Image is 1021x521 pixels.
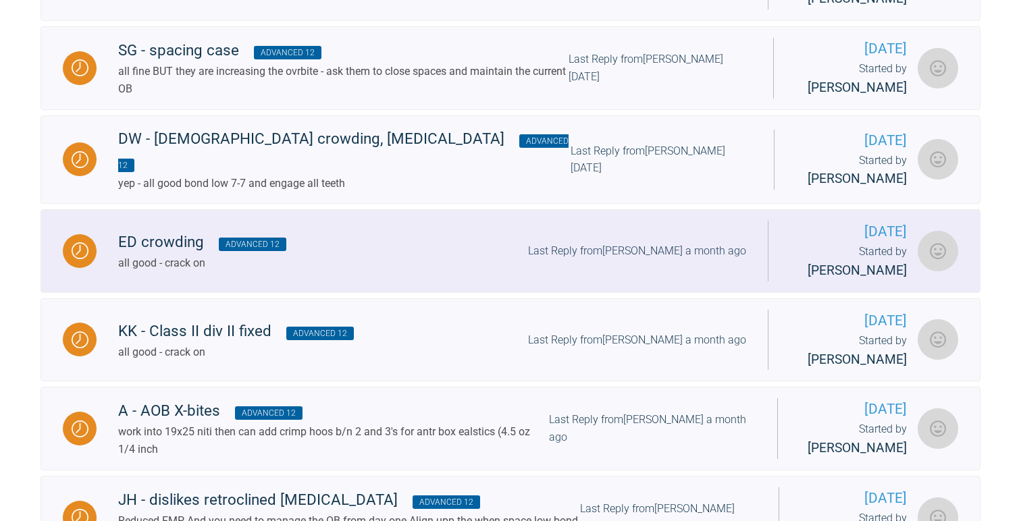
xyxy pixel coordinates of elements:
[796,130,907,152] span: [DATE]
[918,48,958,88] img: Sarah Gatley
[800,420,907,458] div: Started by
[72,59,88,76] img: Waiting
[808,352,907,367] span: [PERSON_NAME]
[118,134,569,172] span: Advanced 12
[800,398,907,420] span: [DATE]
[72,242,88,259] img: Waiting
[918,231,958,271] img: Sarah Gatley
[790,332,907,370] div: Started by
[808,440,907,456] span: [PERSON_NAME]
[72,420,88,437] img: Waiting
[118,127,571,175] div: DW - [DEMOGRAPHIC_DATA] crowding, [MEDICAL_DATA]
[413,495,480,509] span: Advanced 12
[918,319,958,360] img: Sarah Gatley
[118,254,286,272] div: all good - crack on
[118,399,549,423] div: A - AOB X-bites
[569,51,752,85] div: Last Reply from [PERSON_NAME] [DATE]
[918,139,958,180] img: Sarah Gatley
[118,175,571,192] div: yep - all good bond low 7-7 and engage all teeth
[790,243,907,281] div: Started by
[549,411,756,445] div: Last Reply from [PERSON_NAME] a month ago
[795,60,907,98] div: Started by
[118,230,286,254] div: ED crowding
[796,152,907,190] div: Started by
[286,327,354,340] span: Advanced 12
[41,298,980,382] a: WaitingKK - Class II div II fixed Advanced 12all good - crack onLast Reply from[PERSON_NAME] a mo...
[528,242,746,260] div: Last Reply from [PERSON_NAME] a month ago
[801,487,907,510] span: [DATE]
[72,151,88,168] img: Waiting
[918,408,958,449] img: Sarah Gatley
[808,171,907,186] span: [PERSON_NAME]
[118,319,354,344] div: KK - Class II div II fixed
[808,80,907,95] span: [PERSON_NAME]
[118,488,580,512] div: JH - dislikes retroclined [MEDICAL_DATA]
[118,423,549,458] div: work into 19x25 niti then can add crimp hoos b/n 2 and 3's for antr box ealstics (4.5 oz 1/4 inch
[790,221,907,243] span: [DATE]
[41,26,980,110] a: WaitingSG - spacing case Advanced 12all fine BUT they are increasing the ovrbite - ask them to cl...
[254,46,321,59] span: Advanced 12
[41,115,980,204] a: WaitingDW - [DEMOGRAPHIC_DATA] crowding, [MEDICAL_DATA] Advanced 12yep - all good bond low 7-7 an...
[795,38,907,60] span: [DATE]
[41,209,980,293] a: WaitingED crowding Advanced 12all good - crack onLast Reply from[PERSON_NAME] a month ago[DATE]St...
[118,38,569,63] div: SG - spacing case
[72,331,88,348] img: Waiting
[528,331,746,349] div: Last Reply from [PERSON_NAME] a month ago
[808,263,907,278] span: [PERSON_NAME]
[790,310,907,332] span: [DATE]
[571,142,752,177] div: Last Reply from [PERSON_NAME] [DATE]
[219,238,286,251] span: Advanced 12
[41,387,980,470] a: WaitingA - AOB X-bites Advanced 12work into 19x25 niti then can add crimp hoos b/n 2 and 3's for ...
[235,406,303,420] span: Advanced 12
[118,63,569,97] div: all fine BUT they are increasing the ovrbite - ask them to close spaces and maintain the current OB
[118,344,354,361] div: all good - crack on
